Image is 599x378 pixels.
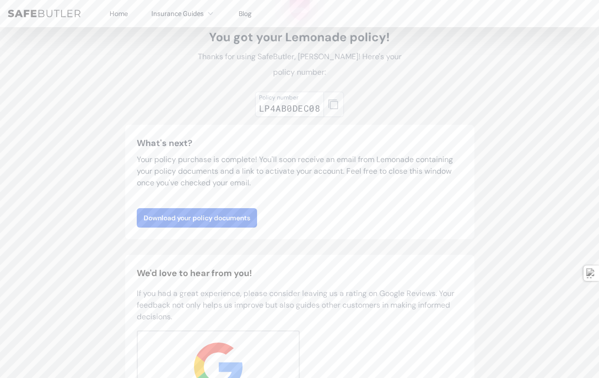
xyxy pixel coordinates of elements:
img: SafeButler Text Logo [8,10,81,17]
p: Your policy purchase is complete! You'll soon receive an email from Lemonade containing your poli... [137,154,463,189]
h1: You got your Lemonade policy! [191,30,408,45]
a: Home [110,9,128,18]
a: Download your policy documents [137,208,257,228]
div: LP4AB0DEC08 [259,101,320,115]
p: If you had a great experience, please consider leaving us a rating on Google Reviews. Your feedba... [137,288,463,323]
h3: What's next? [137,136,463,150]
div: Policy number [259,94,320,101]
p: Thanks for using SafeButler, [PERSON_NAME]! Here's your policy number: [191,49,408,80]
h2: We'd love to hear from you! [137,266,463,280]
button: Insurance Guides [151,8,215,19]
a: Blog [239,9,252,18]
